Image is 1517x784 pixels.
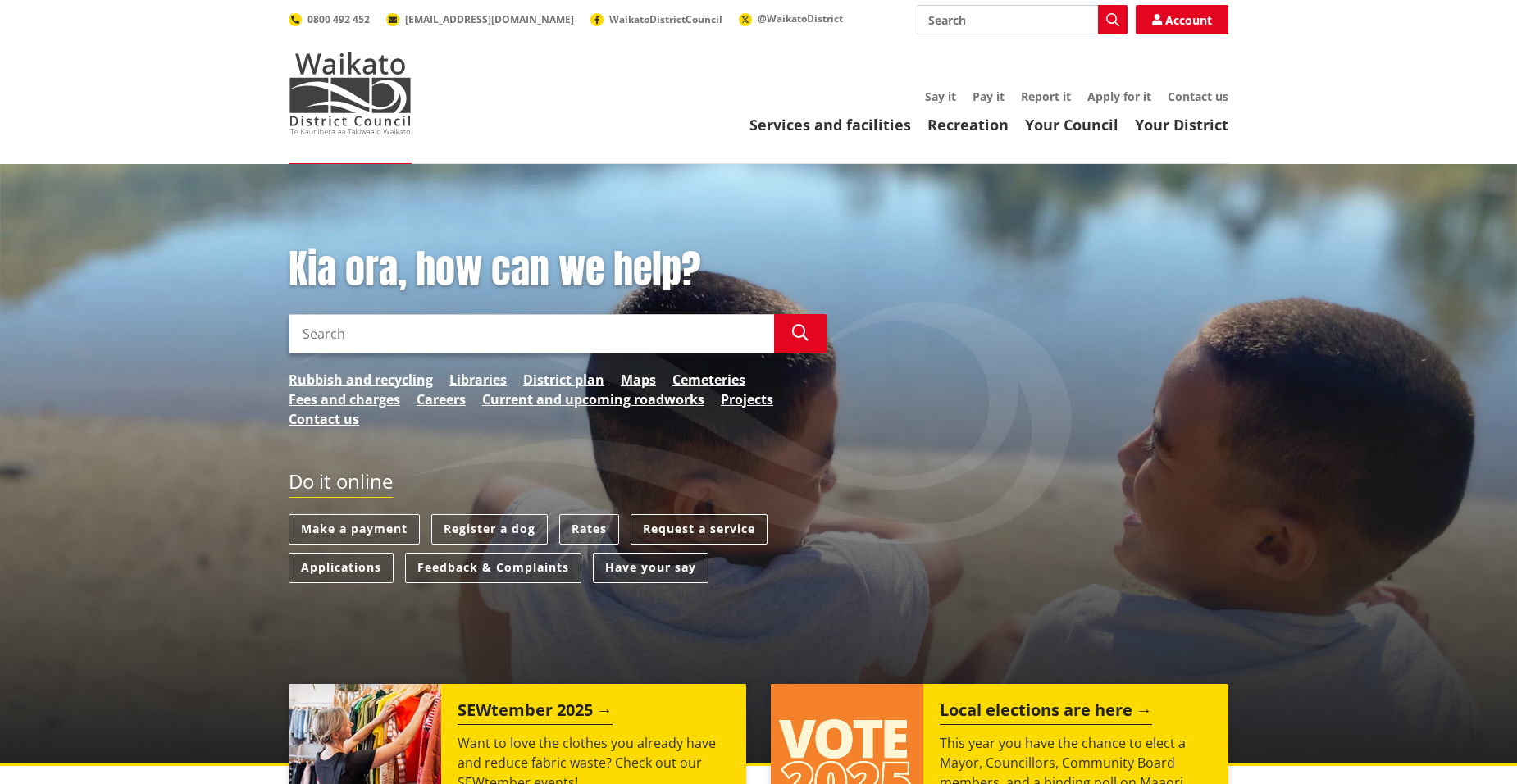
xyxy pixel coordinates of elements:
[289,409,359,429] a: Contact us
[973,89,1004,104] a: Pay it
[609,12,722,26] span: WaikatoDistrictCouncil
[1087,89,1151,104] a: Apply for it
[289,52,412,134] img: Waikato District Council - Te Kaunihera aa Takiwaa o Waikato
[289,470,393,499] h2: Do it online
[1025,115,1118,134] a: Your Council
[758,11,843,25] span: @WaikatoDistrict
[1021,89,1071,104] a: Report it
[621,370,656,390] a: Maps
[590,12,722,26] a: WaikatoDistrictCouncil
[449,370,507,390] a: Libraries
[417,390,466,409] a: Careers
[631,514,768,545] a: Request a service
[386,12,574,26] a: [EMAIL_ADDRESS][DOMAIN_NAME]
[925,89,956,104] a: Say it
[405,12,574,26] span: [EMAIL_ADDRESS][DOMAIN_NAME]
[672,370,745,390] a: Cemeteries
[1135,115,1228,134] a: Your District
[405,553,581,583] a: Feedback & Complaints
[739,11,843,25] a: @WaikatoDistrict
[940,700,1152,725] h2: Local elections are here
[289,370,433,390] a: Rubbish and recycling
[593,553,708,583] a: Have your say
[289,514,420,545] a: Make a payment
[927,115,1009,134] a: Recreation
[289,553,394,583] a: Applications
[289,12,370,26] a: 0800 492 452
[918,5,1127,34] input: Search input
[749,115,911,134] a: Services and facilities
[289,314,774,353] input: Search input
[1168,89,1228,104] a: Contact us
[523,370,604,390] a: District plan
[289,390,400,409] a: Fees and charges
[458,700,613,725] h2: SEWtember 2025
[1136,5,1228,34] a: Account
[559,514,619,545] a: Rates
[307,12,370,26] span: 0800 492 452
[721,390,773,409] a: Projects
[289,246,827,294] h1: Kia ora, how can we help?
[482,390,704,409] a: Current and upcoming roadworks
[431,514,548,545] a: Register a dog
